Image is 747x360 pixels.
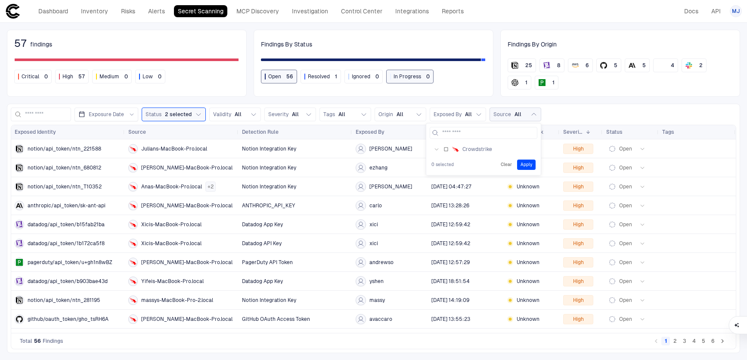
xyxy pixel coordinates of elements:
[525,79,527,86] span: 1
[28,259,112,266] span: pagerduty/api_token/u+gh1n8wBZ
[525,62,532,69] span: 25
[517,240,539,247] span: Unknown
[552,79,555,86] span: 1
[517,278,539,285] span: Unknown
[319,108,371,121] button: TagsAll
[606,200,646,211] button: Open
[130,278,136,285] div: Crowdstrike
[16,145,23,152] div: Notion
[141,259,232,266] span: [PERSON_NAME]-MacBook-Pro.local
[16,316,23,323] div: GitHub
[128,129,146,135] span: Source
[124,73,128,80] span: 0
[16,278,23,285] div: Datadog
[573,202,584,209] span: High
[543,62,550,69] div: Datadog
[16,202,23,209] div: Anthropic
[438,5,468,17] a: Reports
[44,73,48,80] span: 0
[606,163,646,173] button: Open
[600,62,607,69] div: GitHub
[130,297,136,304] div: Crowdstrike
[431,316,470,323] div: 9/11/2025 18:55:23 (GMT+00:00 UTC)
[242,221,283,228] span: Datadog App Key
[242,202,295,209] span: ANTHROPIC_API_KEY
[434,111,462,118] span: Exposed By
[242,129,279,135] span: Detection Rule
[369,145,412,152] span: [PERSON_NAME]
[28,221,105,228] span: datadog/api_token/b15fab21ba
[209,108,261,121] button: ValidityAll
[14,70,52,83] button: Critical0
[375,108,426,121] button: OriginAll
[573,183,584,190] span: High
[369,183,412,190] span: [PERSON_NAME]
[619,259,632,266] span: Open
[619,183,632,190] span: Open
[539,58,564,72] button: Datadog8
[369,221,378,228] span: xici
[288,5,332,17] a: Investigation
[242,297,296,304] span: Notion Integration Key
[338,111,345,118] span: All
[431,259,470,266] div: 9/12/2025 17:57:29 (GMT+00:00 UTC)
[431,183,471,190] span: [DATE] 04:47:27
[378,111,393,118] span: Origin
[619,240,632,247] span: Open
[619,202,632,209] span: Open
[28,240,105,247] span: datadog/api_token/1b172ca5f8
[517,297,539,304] span: Unknown
[30,40,52,48] span: findings
[242,316,310,323] span: GitHub OAuth Access Token
[493,111,511,118] span: Source
[690,337,698,345] button: Go to page 4
[508,58,536,72] button: Notion25
[16,240,23,247] div: Datadog
[292,111,299,118] span: All
[28,202,105,209] span: anthropic/api_token/sk-ant-api
[431,162,454,168] span: 0 selected
[242,183,296,190] span: Notion Integration Key
[301,70,341,83] button: Resolved1
[563,129,582,135] span: Severity
[242,259,293,266] span: PagerDuty API Token
[369,259,394,266] span: andrewso
[619,297,632,304] span: Open
[369,202,382,209] span: carlo
[699,62,703,69] span: 2
[606,182,646,192] button: Open
[431,240,470,247] span: [DATE] 12:59:42
[699,337,708,345] button: Go to page 5
[28,316,108,323] span: github/oauth_token/gho_tsRH6A
[709,337,717,345] button: Go to page 6
[730,5,742,17] button: MJ
[431,259,470,266] span: [DATE] 12:57:29
[508,76,531,89] button: OpenAI1
[557,62,561,69] span: 8
[261,40,312,48] span: Findings By Status
[661,337,670,345] button: page 1
[515,111,521,118] span: All
[573,221,584,228] span: High
[141,164,232,171] span: [PERSON_NAME]-MacBook-Pro.local
[499,160,514,170] button: Clear
[242,278,283,285] span: Datadog App Key
[34,5,72,17] a: Dashboard
[78,73,85,80] span: 57
[614,62,617,69] span: 5
[356,129,384,135] span: Exposed By
[685,62,692,69] div: Slack
[28,145,101,152] span: notion/api_token/ntn_221588
[572,62,579,69] div: AWS
[261,70,297,83] button: Open56
[369,240,378,247] span: xici
[431,183,471,190] div: 9/14/2025 09:47:27 (GMT+00:00 UTC)
[20,338,32,345] span: Total
[344,70,383,83] button: Ignored0
[431,240,470,247] div: 9/12/2025 17:59:42 (GMT+00:00 UTC)
[680,337,689,345] button: Go to page 3
[707,5,725,17] a: API
[130,202,136,209] div: Crowdstrike
[718,337,727,345] button: Go to next page
[606,238,646,249] button: Open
